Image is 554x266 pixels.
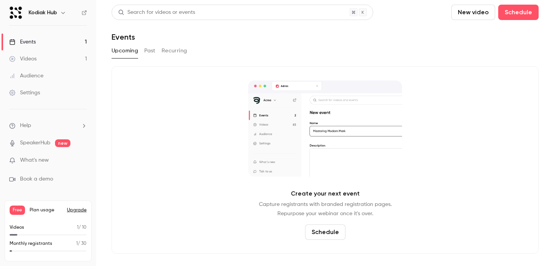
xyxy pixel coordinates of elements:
[20,156,49,164] span: What's new
[77,224,87,231] p: / 10
[28,9,57,17] h6: Kodiak Hub
[10,206,25,215] span: Free
[162,45,187,57] button: Recurring
[10,224,24,231] p: Videos
[9,72,43,80] div: Audience
[76,240,87,247] p: / 30
[144,45,155,57] button: Past
[259,200,392,218] p: Capture registrants with branded registration pages. Repurpose your webinar once it's over.
[291,189,360,198] p: Create your next event
[20,139,50,147] a: SpeakerHub
[498,5,539,20] button: Schedule
[20,175,53,183] span: Book a demo
[9,38,36,46] div: Events
[55,139,70,147] span: new
[76,241,78,246] span: 1
[9,55,37,63] div: Videos
[9,122,87,130] li: help-dropdown-opener
[112,32,135,42] h1: Events
[77,225,78,230] span: 1
[20,122,31,130] span: Help
[10,7,22,19] img: Kodiak Hub
[451,5,495,20] button: New video
[10,240,52,247] p: Monthly registrants
[112,45,138,57] button: Upcoming
[305,224,345,240] button: Schedule
[67,207,87,213] button: Upgrade
[9,89,40,97] div: Settings
[118,8,195,17] div: Search for videos or events
[30,207,62,213] span: Plan usage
